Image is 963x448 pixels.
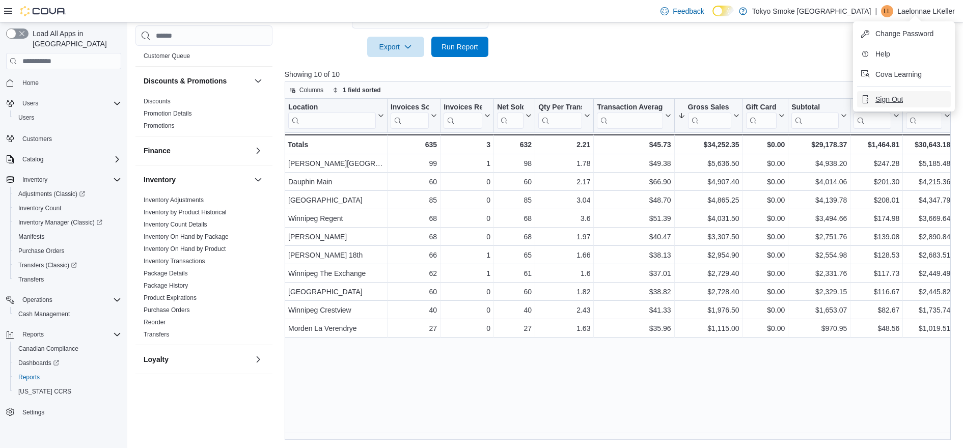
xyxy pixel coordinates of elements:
div: $0.00 [746,176,785,188]
span: Customers [22,135,52,143]
div: $45.73 [597,138,671,151]
button: Gift Cards [746,103,785,129]
div: $4,938.20 [791,157,847,170]
div: $0.00 [746,267,785,279]
button: Reports [10,370,125,384]
div: $2,729.40 [677,267,739,279]
span: Run Report [442,42,478,52]
div: $174.98 [854,212,899,225]
div: 2.21 [538,138,590,151]
span: Discounts [144,97,171,105]
div: 3 [444,138,490,151]
a: Package Details [144,270,188,277]
div: 68 [391,212,437,225]
button: Transfers [10,272,125,287]
span: Help [875,49,890,59]
div: Transaction Average [597,103,663,129]
span: LL [884,5,890,17]
span: Export [373,37,418,57]
div: $1,464.81 [854,138,899,151]
div: Inventory [135,194,272,345]
div: Total Invoiced [906,103,942,129]
a: Dashboards [10,356,125,370]
span: Cash Management [14,308,121,320]
button: Catalog [18,153,47,165]
div: $5,185.48 [906,157,950,170]
span: Home [18,76,121,89]
a: Inventory Count Details [144,221,207,228]
button: Columns [285,84,327,96]
button: Qty Per Transaction [538,103,590,129]
div: 60 [497,286,532,298]
div: $40.47 [597,231,671,243]
div: $41.33 [597,304,671,316]
button: Finance [144,146,250,156]
span: Reports [18,328,121,341]
div: $30,643.18 [906,138,950,151]
span: Washington CCRS [14,385,121,398]
button: Home [2,75,125,90]
div: $0.00 [746,212,785,225]
span: Transfers [14,273,121,286]
div: $4,014.06 [791,176,847,188]
button: Invoices Sold [391,103,437,129]
div: Qty Per Transaction [538,103,582,113]
a: Cash Management [14,308,74,320]
div: $2,728.40 [677,286,739,298]
div: 1.6 [538,267,590,279]
a: Purchase Orders [144,306,190,314]
button: Inventory [144,175,250,185]
button: Net Sold [497,103,532,129]
div: $5,636.50 [677,157,739,170]
span: Settings [22,408,44,416]
button: Change Password [857,25,951,42]
span: Reorder [144,318,166,326]
div: 1.82 [538,286,590,298]
span: Inventory On Hand by Product [144,245,226,253]
button: Settings [2,405,125,419]
a: Transfers (Classic) [10,258,125,272]
a: Reorder [144,319,166,326]
a: Users [14,111,38,124]
div: 68 [497,231,532,243]
div: $208.01 [854,194,899,206]
div: Net Sold [497,103,524,113]
div: Winnipeg Regent [288,212,384,225]
a: Package History [144,282,188,289]
span: Transfers [18,275,44,284]
span: Inventory Manager (Classic) [14,216,121,229]
div: 635 [391,138,437,151]
div: $0.00 [746,194,785,206]
div: 85 [497,194,532,206]
span: Users [14,111,121,124]
button: Invoices Ref [444,103,490,129]
span: Sign Out [875,94,903,104]
a: Promotions [144,122,175,129]
div: $82.67 [854,304,899,316]
div: Gross Sales [687,103,731,113]
div: 0 [444,212,490,225]
span: Purchase Orders [14,245,121,257]
p: Showing 10 of 10 [285,69,958,79]
a: Discounts [144,98,171,105]
span: Change Password [875,29,933,39]
span: Adjustments (Classic) [18,190,85,198]
button: Inventory Count [10,201,125,215]
div: 85 [391,194,437,206]
span: Inventory On Hand by Package [144,233,229,241]
span: Inventory by Product Historical [144,208,227,216]
a: Settings [18,406,48,418]
a: Reports [14,371,44,383]
div: $128.53 [854,249,899,261]
span: Package History [144,282,188,290]
button: Run Report [431,37,488,57]
div: 1.66 [538,249,590,261]
div: $139.08 [854,231,899,243]
div: $2,890.84 [906,231,950,243]
span: Reports [18,373,40,381]
div: 66 [391,249,437,261]
a: Inventory Manager (Classic) [10,215,125,230]
div: $4,031.50 [677,212,739,225]
div: $2,751.76 [791,231,847,243]
a: Inventory Adjustments [144,197,204,204]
